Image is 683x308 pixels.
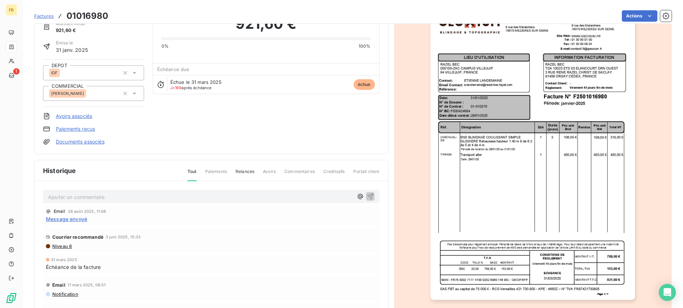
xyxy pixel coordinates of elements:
a: Paiements reçus [56,125,95,133]
span: Notification [52,291,78,297]
span: Échue le 31 mars 2025 [170,79,222,85]
h3: 01016980 [67,10,108,22]
span: Avoirs [263,168,276,180]
span: Échéance due [157,66,190,72]
span: Montant initial [56,21,85,27]
a: Avoirs associés [56,113,92,120]
img: invoice_thumbnail [430,11,635,300]
a: Documents associés [56,138,105,145]
div: FB [6,4,17,16]
button: Actions [622,10,657,22]
div: Open Intercom Messenger [659,284,676,301]
span: Niveau 8 [52,243,72,249]
span: Émise le [56,40,88,46]
span: Tout [187,168,197,181]
span: IDF [51,71,58,75]
span: 11 mars 2025, 08:51 [68,283,106,287]
span: après échéance [170,86,212,90]
span: 31 mars 2025 [51,258,77,262]
span: 31 janv. 2025 [56,46,88,54]
span: Creditsafe [323,168,345,180]
span: Portail client [353,168,379,180]
span: 921,60 € [235,13,296,34]
span: Échéance de la facture [46,263,101,271]
span: 100% [359,43,371,49]
span: Relances [235,168,254,180]
span: Commentaires [284,168,315,180]
span: Factures [34,13,54,19]
span: J+169 [170,85,182,90]
span: [PERSON_NAME] [51,91,84,96]
span: 28 août 2025, 11:08 [68,209,106,214]
span: 3 juin 2025, 15:33 [106,235,141,239]
span: 1 [13,68,20,75]
span: échue [354,79,375,90]
span: Paiements [205,168,227,180]
span: 921,60 € [56,27,85,34]
a: Factures [34,12,54,20]
span: Message envoyé [46,215,87,223]
span: Historique [43,166,76,175]
span: 0% [162,43,169,49]
span: Email [54,209,65,214]
span: Email [52,282,65,288]
img: Logo LeanPay [6,292,17,304]
span: Courrier recommandé [52,234,104,240]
